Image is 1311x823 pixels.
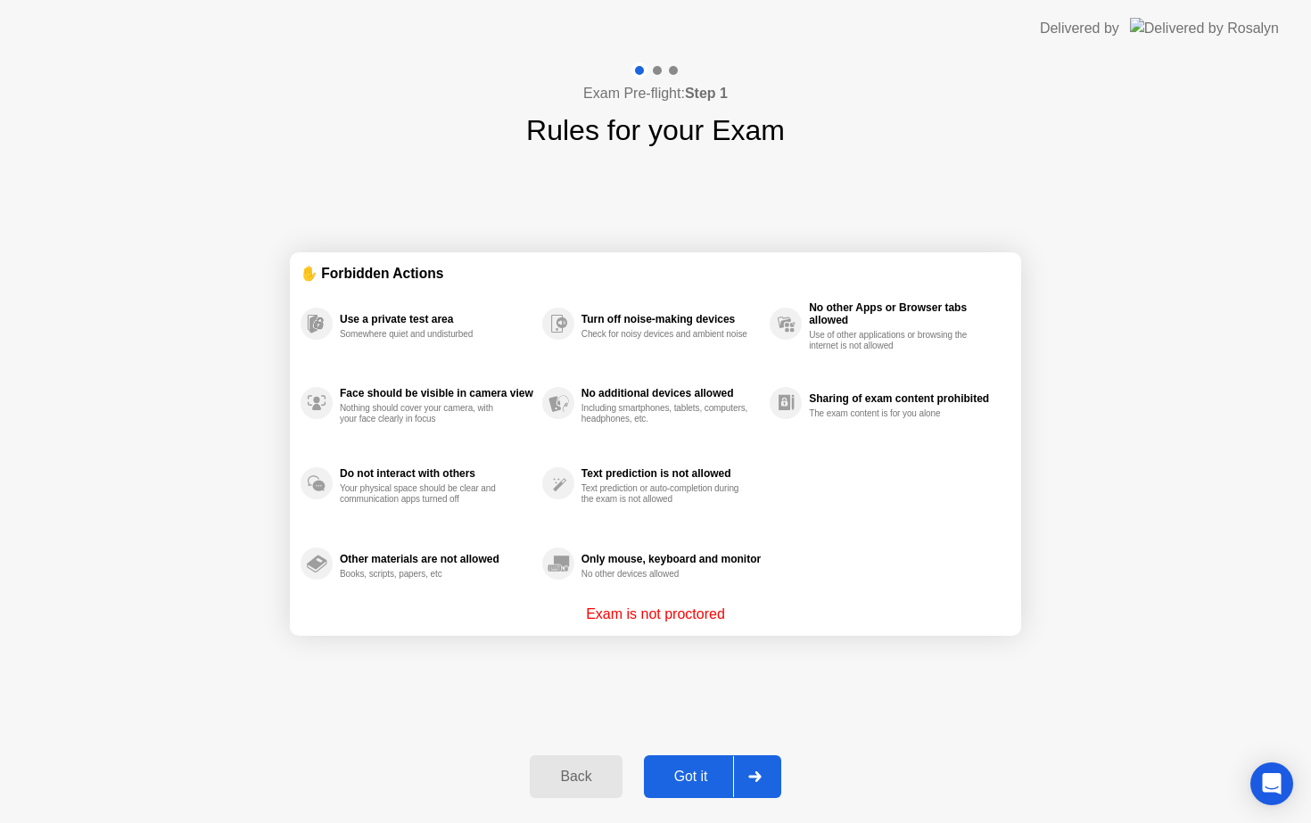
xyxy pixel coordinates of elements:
[340,569,508,580] div: Books, scripts, papers, etc
[809,301,1002,326] div: No other Apps or Browser tabs allowed
[581,313,761,325] div: Turn off noise-making devices
[340,483,508,505] div: Your physical space should be clear and communication apps turned off
[530,755,622,798] button: Back
[581,569,750,580] div: No other devices allowed
[340,403,508,424] div: Nothing should cover your camera, with your face clearly in focus
[581,403,750,424] div: Including smartphones, tablets, computers, headphones, etc.
[581,329,750,340] div: Check for noisy devices and ambient noise
[340,313,533,325] div: Use a private test area
[809,392,1002,405] div: Sharing of exam content prohibited
[581,553,761,565] div: Only mouse, keyboard and monitor
[583,83,728,104] h4: Exam Pre-flight:
[535,769,616,785] div: Back
[1040,18,1119,39] div: Delivered by
[340,329,508,340] div: Somewhere quiet and undisturbed
[1130,18,1279,38] img: Delivered by Rosalyn
[581,483,750,505] div: Text prediction or auto-completion during the exam is not allowed
[340,553,533,565] div: Other materials are not allowed
[581,387,761,399] div: No additional devices allowed
[649,769,733,785] div: Got it
[581,467,761,480] div: Text prediction is not allowed
[644,755,781,798] button: Got it
[685,86,728,101] b: Step 1
[809,330,977,351] div: Use of other applications or browsing the internet is not allowed
[340,387,533,399] div: Face should be visible in camera view
[809,408,977,419] div: The exam content is for you alone
[1250,762,1293,805] div: Open Intercom Messenger
[301,263,1010,284] div: ✋ Forbidden Actions
[526,109,785,152] h1: Rules for your Exam
[340,467,533,480] div: Do not interact with others
[586,604,725,625] p: Exam is not proctored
